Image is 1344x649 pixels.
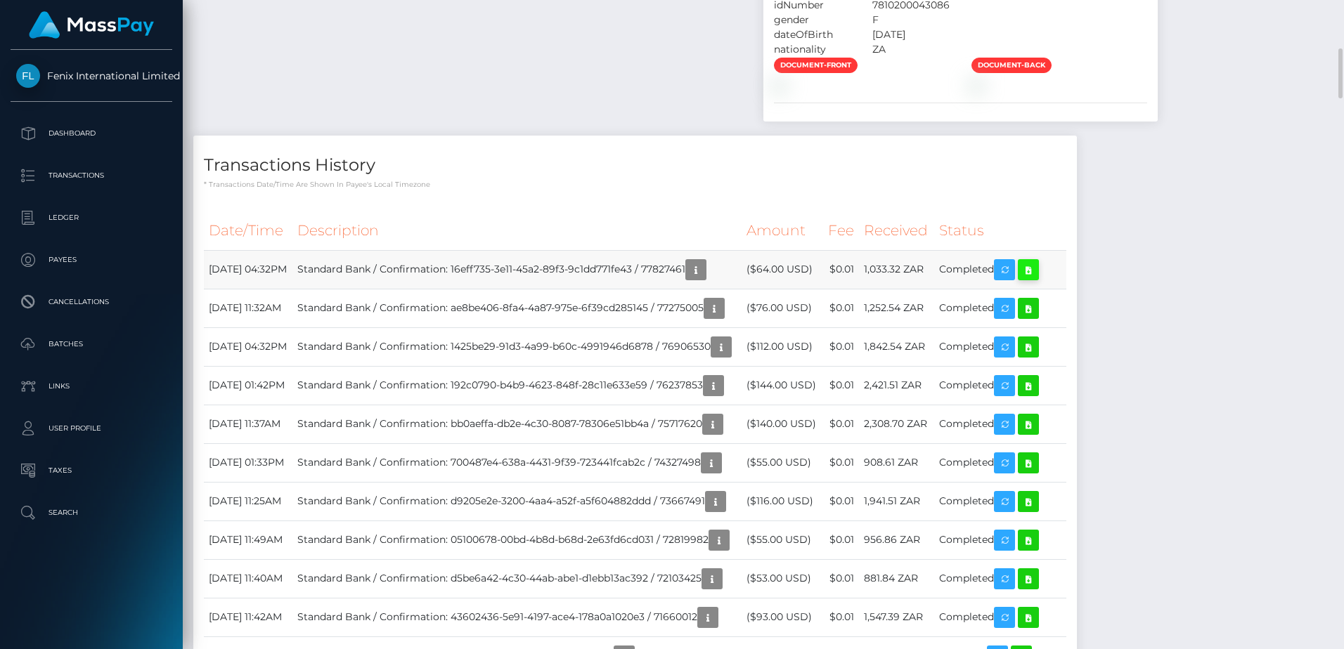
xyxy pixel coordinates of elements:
[292,366,742,405] td: Standard Bank / Confirmation: 192c0790-b4b9-4623-848f-28c11e633e59 / 76237853
[859,250,934,289] td: 1,033.32 ZAR
[823,366,859,405] td: $0.01
[11,242,172,277] a: Payees
[204,598,292,636] td: [DATE] 11:42AM
[292,559,742,598] td: Standard Bank / Confirmation: d5be6a42-4c30-44ab-abe1-d1ebb13ac392 / 72103425
[292,598,742,636] td: Standard Bank / Confirmation: 43602436-5e91-4197-ace4-178a0a1020e3 / 71660012
[763,42,862,57] div: nationality
[742,250,823,289] td: ($64.00 USD)
[11,453,172,488] a: Taxes
[29,11,154,39] img: MassPay Logo
[742,443,823,482] td: ($55.00 USD)
[204,405,292,443] td: [DATE] 11:37AM
[11,411,172,446] a: User Profile
[862,13,960,27] div: F
[934,598,1066,636] td: Completed
[11,70,172,82] span: Fenix International Limited
[823,559,859,598] td: $0.01
[16,460,167,481] p: Taxes
[859,482,934,520] td: 1,941.51 ZAR
[204,366,292,405] td: [DATE] 01:42PM
[823,405,859,443] td: $0.01
[742,211,823,250] th: Amount
[934,482,1066,520] td: Completed
[16,418,167,439] p: User Profile
[742,405,823,443] td: ($140.00 USD)
[742,559,823,598] td: ($53.00 USD)
[204,327,292,366] td: [DATE] 04:32PM
[11,158,172,193] a: Transactions
[859,289,934,327] td: 1,252.54 ZAR
[823,250,859,289] td: $0.01
[204,289,292,327] td: [DATE] 11:32AM
[823,598,859,636] td: $0.01
[742,482,823,520] td: ($116.00 USD)
[859,559,934,598] td: 881.84 ZAR
[859,366,934,405] td: 2,421.51 ZAR
[763,13,862,27] div: gender
[823,327,859,366] td: $0.01
[823,289,859,327] td: $0.01
[204,443,292,482] td: [DATE] 01:33PM
[11,284,172,320] a: Cancellations
[204,559,292,598] td: [DATE] 11:40AM
[971,58,1052,73] span: document-back
[292,327,742,366] td: Standard Bank / Confirmation: 1425be29-91d3-4a99-b60c-4991946d6878 / 76906530
[11,116,172,151] a: Dashboard
[742,289,823,327] td: ($76.00 USD)
[204,179,1066,190] p: * Transactions date/time are shown in payee's local timezone
[823,443,859,482] td: $0.01
[934,559,1066,598] td: Completed
[11,369,172,404] a: Links
[16,64,40,88] img: Fenix International Limited
[11,200,172,235] a: Ledger
[204,153,1066,178] h4: Transactions History
[16,207,167,228] p: Ledger
[774,58,858,73] span: document-front
[859,598,934,636] td: 1,547.39 ZAR
[16,165,167,186] p: Transactions
[934,250,1066,289] td: Completed
[292,211,742,250] th: Description
[862,27,960,42] div: [DATE]
[823,520,859,559] td: $0.01
[292,250,742,289] td: Standard Bank / Confirmation: 16eff735-3e11-45a2-89f3-9c1dd771fe43 / 77827461
[742,598,823,636] td: ($93.00 USD)
[934,405,1066,443] td: Completed
[934,366,1066,405] td: Completed
[934,327,1066,366] td: Completed
[763,27,862,42] div: dateOfBirth
[204,250,292,289] td: [DATE] 04:32PM
[823,482,859,520] td: $0.01
[971,79,983,91] img: d65075fb-ff68-448e-bb5c-96f169b7d941
[292,289,742,327] td: Standard Bank / Confirmation: ae8be406-8fa4-4a87-975e-6f39cd285145 / 77275005
[292,520,742,559] td: Standard Bank / Confirmation: 05100678-00bd-4b8d-b68d-2e63fd6cd031 / 72819982
[292,443,742,482] td: Standard Bank / Confirmation: 700487e4-638a-4431-9f39-723441fcab2c / 74327498
[204,482,292,520] td: [DATE] 11:25AM
[774,79,785,91] img: 6728f4b6-8713-4c57-8469-fd8ddd5c50fa
[859,520,934,559] td: 956.86 ZAR
[11,327,172,362] a: Batches
[742,366,823,405] td: ($144.00 USD)
[16,502,167,523] p: Search
[742,327,823,366] td: ($112.00 USD)
[16,376,167,397] p: Links
[204,211,292,250] th: Date/Time
[934,443,1066,482] td: Completed
[16,123,167,144] p: Dashboard
[204,520,292,559] td: [DATE] 11:49AM
[934,211,1066,250] th: Status
[862,42,960,57] div: ZA
[11,495,172,530] a: Search
[859,443,934,482] td: 908.61 ZAR
[292,482,742,520] td: Standard Bank / Confirmation: d9205e2e-3200-4aa4-a52f-a5f604882ddd / 73667491
[859,327,934,366] td: 1,842.54 ZAR
[823,211,859,250] th: Fee
[16,334,167,355] p: Batches
[292,405,742,443] td: Standard Bank / Confirmation: bb0aeffa-db2e-4c30-8087-78306e51bb4a / 75717620
[859,405,934,443] td: 2,308.70 ZAR
[16,249,167,270] p: Payees
[742,520,823,559] td: ($55.00 USD)
[934,289,1066,327] td: Completed
[859,211,934,250] th: Received
[16,291,167,313] p: Cancellations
